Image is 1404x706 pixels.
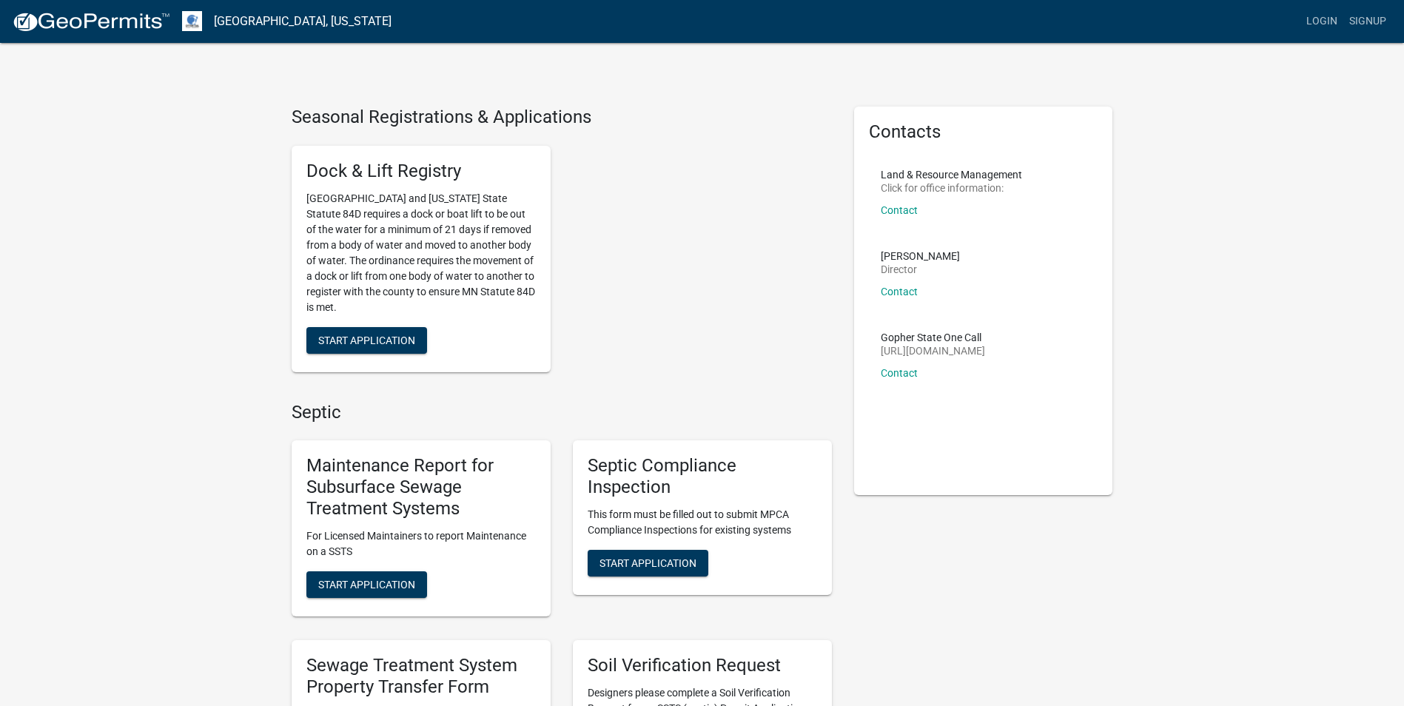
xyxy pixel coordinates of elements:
p: [GEOGRAPHIC_DATA] and [US_STATE] State Statute 84D requires a dock or boat lift to be out of the ... [306,191,536,315]
span: Start Application [318,334,415,346]
a: Signup [1343,7,1392,36]
span: Start Application [318,578,415,590]
a: Contact [881,204,918,216]
h5: Maintenance Report for Subsurface Sewage Treatment Systems [306,455,536,519]
a: [GEOGRAPHIC_DATA], [US_STATE] [214,9,392,34]
p: For Licensed Maintainers to report Maintenance on a SSTS [306,528,536,559]
img: Otter Tail County, Minnesota [182,11,202,31]
h5: Septic Compliance Inspection [588,455,817,498]
a: Login [1300,7,1343,36]
h4: Septic [292,402,832,423]
p: This form must be filled out to submit MPCA Compliance Inspections for existing systems [588,507,817,538]
h5: Contacts [869,121,1098,143]
span: Start Application [599,557,696,568]
h5: Soil Verification Request [588,655,817,676]
a: Contact [881,286,918,297]
p: Land & Resource Management [881,169,1022,180]
h5: Sewage Treatment System Property Transfer Form [306,655,536,698]
h5: Dock & Lift Registry [306,161,536,182]
a: Contact [881,367,918,379]
p: Gopher State One Call [881,332,985,343]
button: Start Application [588,550,708,576]
p: [URL][DOMAIN_NAME] [881,346,985,356]
h4: Seasonal Registrations & Applications [292,107,832,128]
button: Start Application [306,327,427,354]
p: Click for office information: [881,183,1022,193]
p: [PERSON_NAME] [881,251,960,261]
p: Director [881,264,960,275]
button: Start Application [306,571,427,598]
